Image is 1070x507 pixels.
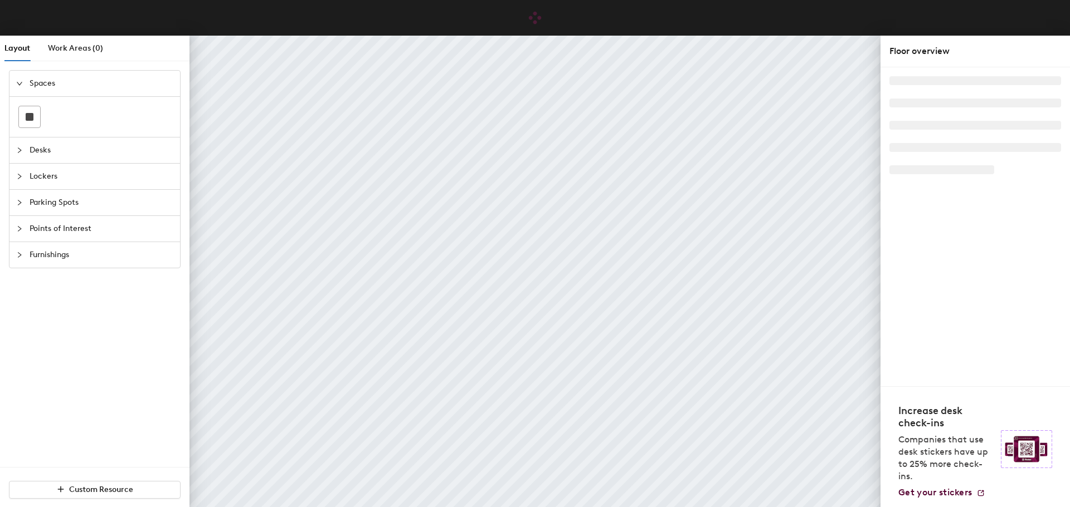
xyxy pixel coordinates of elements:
span: Layout [4,43,30,53]
span: Lockers [30,164,173,189]
a: Get your stickers [898,487,985,498]
span: Work Areas (0) [48,43,103,53]
span: Points of Interest [30,216,173,242]
span: Spaces [30,71,173,96]
p: Companies that use desk stickers have up to 25% more check-ins. [898,434,994,483]
span: collapsed [16,225,23,232]
button: Custom Resource [9,481,181,499]
span: Get your stickers [898,487,972,498]
span: Furnishings [30,242,173,268]
img: Sticker logo [1001,430,1052,468]
div: Floor overview [889,45,1061,58]
span: collapsed [16,173,23,180]
span: Custom Resource [69,485,133,494]
span: Parking Spots [30,190,173,215]
span: Desks [30,137,173,163]
span: collapsed [16,199,23,206]
span: expanded [16,80,23,87]
span: collapsed [16,147,23,154]
span: collapsed [16,252,23,258]
h4: Increase desk check-ins [898,405,994,429]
